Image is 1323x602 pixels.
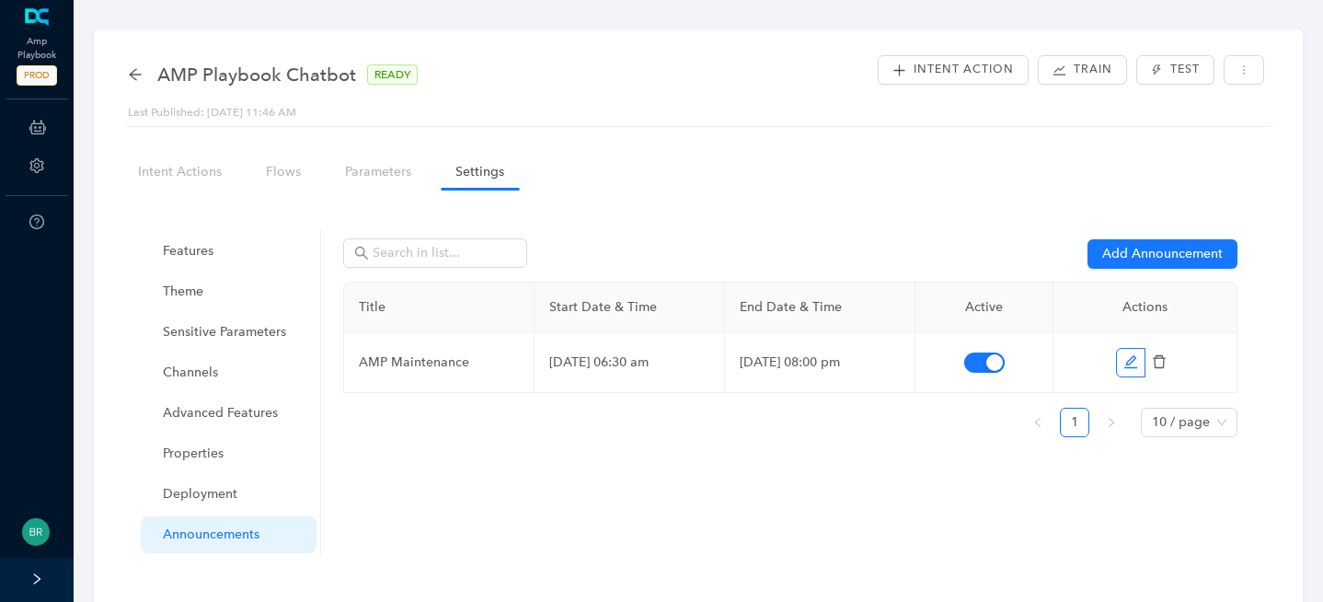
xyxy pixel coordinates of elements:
span: Theme [163,273,302,310]
span: arrow-left [128,67,143,82]
button: thunderboltTest [1136,55,1214,85]
span: delete [1152,354,1167,369]
button: left [1023,408,1053,437]
td: [DATE] 06:30 am [535,333,725,393]
input: Search in list... [373,243,501,263]
th: Start Date & Time [535,283,725,333]
img: e06d020743ca8fae47ce1c5c9bfd0230 [22,518,50,546]
li: Previous Page [1023,408,1053,437]
td: AMP Maintenance [344,333,535,393]
a: Intent Actions [123,155,236,189]
span: search [354,246,369,260]
button: right [1097,408,1126,437]
span: AMP Playbook Chatbot [157,60,356,89]
li: 1 [1060,408,1089,437]
div: Last Published: [DATE] 11:46 AM [128,104,1269,122]
span: right [1106,417,1117,428]
span: question-circle [29,214,44,229]
span: READY [367,64,418,85]
span: thunderbolt [1151,64,1162,75]
a: Flows [251,155,316,189]
span: Deployment [163,476,302,513]
span: setting [29,158,44,173]
span: Channels [163,354,302,391]
div: Page Size [1141,408,1237,437]
button: stock Train [1038,55,1127,85]
span: Features [163,233,302,270]
a: 1 [1061,409,1088,436]
td: [DATE] 08:00 pm [725,333,915,393]
span: Test [1170,61,1200,78]
span: left [1032,417,1043,428]
span: Add Announcement [1102,244,1223,264]
th: Title [344,283,535,333]
span: more [1238,64,1249,75]
a: Settings [441,155,519,189]
a: Parameters [330,155,426,189]
span: PROD [17,65,57,86]
button: plusIntent Action [878,55,1029,85]
button: Add Announcement [1087,239,1237,269]
span: 10 / page [1152,409,1226,436]
th: Actions [1053,283,1237,333]
span: Sensitive Parameters [163,314,302,351]
span: Train [1074,61,1112,78]
span: plus [892,64,906,77]
button: more [1224,55,1264,85]
span: Advanced Features [163,395,302,432]
span: stock [1053,64,1066,77]
span: Announcements [163,516,302,553]
th: Active [915,283,1053,333]
span: Intent Action [914,61,1014,78]
span: Properties [163,435,302,472]
th: End Date & Time [725,283,915,333]
li: Next Page [1097,408,1126,437]
div: back [128,67,143,83]
span: edit [1123,354,1138,369]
